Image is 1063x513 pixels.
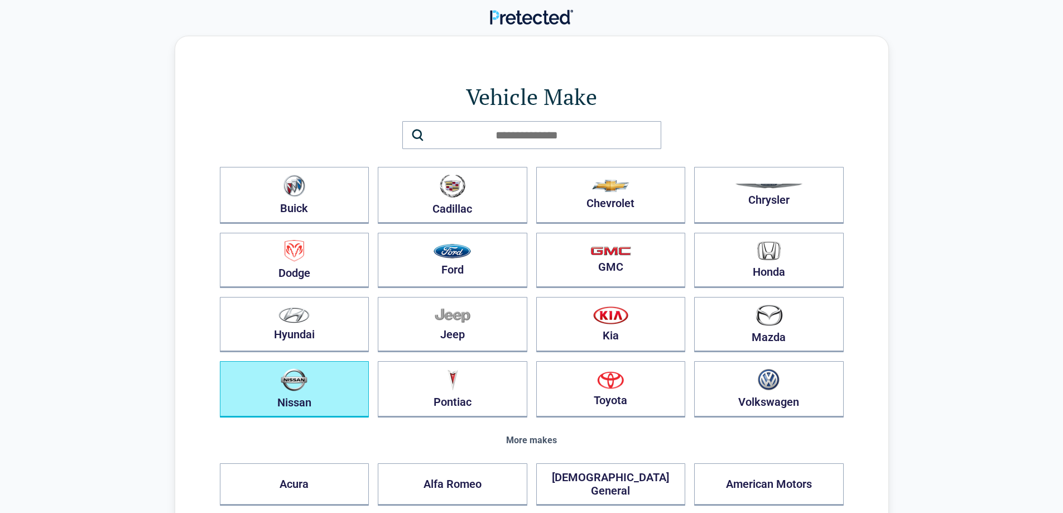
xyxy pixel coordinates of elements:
[694,463,844,506] button: American Motors
[536,463,686,506] button: [DEMOGRAPHIC_DATA] General
[378,167,527,224] button: Cadillac
[378,297,527,352] button: Jeep
[220,435,844,445] div: More makes
[536,233,686,288] button: GMC
[536,167,686,224] button: Chevrolet
[378,463,527,506] button: Alfa Romeo
[536,297,686,352] button: Kia
[220,463,369,506] button: Acura
[694,297,844,352] button: Mazda
[378,361,527,418] button: Pontiac
[220,81,844,112] h1: Vehicle Make
[694,361,844,418] button: Volkswagen
[694,167,844,224] button: Chrysler
[694,233,844,288] button: Honda
[220,167,369,224] button: Buick
[220,361,369,418] button: Nissan
[378,233,527,288] button: Ford
[220,297,369,352] button: Hyundai
[220,233,369,288] button: Dodge
[536,361,686,418] button: Toyota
